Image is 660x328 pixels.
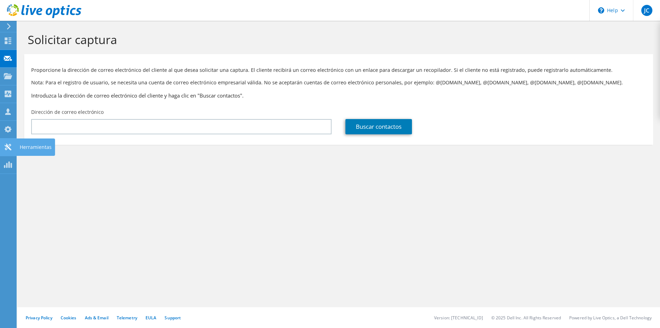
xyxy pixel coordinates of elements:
[85,315,108,321] a: Ads & Email
[117,315,137,321] a: Telemetry
[26,315,52,321] a: Privacy Policy
[345,119,412,134] a: Buscar contactos
[61,315,77,321] a: Cookies
[434,315,483,321] li: Version: [TECHNICAL_ID]
[31,66,646,74] p: Proporcione la dirección de correo electrónico del cliente al que desea solicitar una captura. El...
[491,315,561,321] li: © 2025 Dell Inc. All Rights Reserved
[28,32,646,47] h1: Solicitar captura
[598,7,604,14] svg: \n
[146,315,156,321] a: EULA
[569,315,652,321] li: Powered by Live Optics, a Dell Technology
[16,138,55,156] div: Herramientas
[641,5,652,16] span: JC
[165,315,181,321] a: Support
[31,92,646,99] h3: Introduzca la dirección de correo electrónico del cliente y haga clic en "Buscar contactos".
[31,79,646,86] p: Nota: Para el registro de usuario, se necesita una cuenta de correo electrónico empresarial válid...
[31,109,104,116] label: Dirección de correo electrónico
